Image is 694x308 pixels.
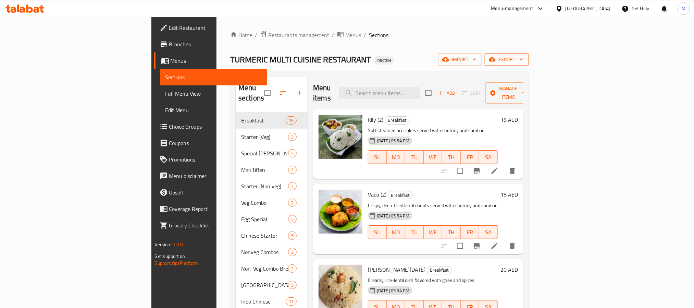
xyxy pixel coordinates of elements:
[154,52,267,69] a: Menus
[288,282,296,288] span: 9
[165,73,262,81] span: Sections
[154,151,267,168] a: Promotions
[405,225,424,239] button: TU
[241,149,288,157] span: Special [PERSON_NAME]
[387,150,405,164] button: MO
[260,31,329,39] a: Restaurants management
[241,182,288,190] span: Starter (Non veg)
[169,24,262,32] span: Edit Restaurant
[268,31,329,39] span: Restaurants management
[241,281,288,289] div: North Indian Main Course
[160,69,267,85] a: Sections
[241,248,288,256] div: Nonveg Combos
[482,227,495,237] span: SA
[368,126,498,135] p: Soft steamed rice cakes served with chutney and sambar.
[288,150,296,157] span: 5
[155,259,198,268] a: Support.OpsPlatform
[288,182,297,190] div: items
[427,266,451,274] span: Breakfast
[405,150,424,164] button: TU
[288,248,297,256] div: items
[236,244,308,260] div: Nonveg Combos2
[155,252,186,261] span: Get support on:
[241,116,286,125] span: Breakfast
[236,277,308,293] div: [GEOGRAPHIC_DATA]9
[368,115,383,125] span: Idly (2)
[408,227,421,237] span: TU
[288,216,296,223] span: 5
[442,225,461,239] button: TH
[364,31,366,39] li: /
[288,264,297,273] div: items
[491,4,533,13] div: Menu-management
[388,191,413,199] div: Breakfast
[421,86,436,100] span: Select section
[288,215,297,223] div: items
[286,298,296,305] span: 17
[453,239,467,253] span: Select to update
[154,20,267,36] a: Edit Restaurant
[424,150,442,164] button: WE
[288,133,297,141] div: items
[371,227,384,237] span: SU
[241,232,288,240] span: Chinese Starter
[385,116,409,124] span: Breakfast
[369,31,388,39] span: Sections
[288,167,296,173] span: 1
[169,205,262,213] span: Coverage Report
[368,264,425,275] span: [PERSON_NAME][DATE]
[241,281,288,289] span: [GEOGRAPHIC_DATA]
[241,166,288,174] span: Mini Tiffen
[424,225,442,239] button: WE
[165,106,262,114] span: Edit Menu
[171,57,262,65] span: Menus
[169,221,262,229] span: Grocery Checklist
[368,150,387,164] button: SU
[463,227,476,237] span: FR
[260,86,275,100] span: Select all sections
[160,85,267,102] a: Full Menu View
[479,150,498,164] button: SA
[288,166,297,174] div: items
[500,190,518,199] h6: 18 AED
[389,227,402,237] span: MO
[408,152,421,162] span: TU
[566,5,611,12] div: [GEOGRAPHIC_DATA]
[491,167,499,175] a: Edit menu item
[469,238,485,254] button: Branch-specific-item
[241,133,288,141] span: Starter (Veg)
[236,178,308,194] div: Starter (Non veg)7
[169,139,262,147] span: Coupons
[389,152,402,162] span: MO
[500,115,518,125] h6: 18 AED
[236,227,308,244] div: Chinese Starter5
[288,232,297,240] div: items
[319,115,362,159] img: Idly (2)
[445,152,458,162] span: TH
[154,201,267,217] a: Coverage Report
[165,90,262,98] span: Full Menu View
[485,53,529,66] button: export
[504,238,521,254] button: delete
[275,85,291,101] span: Sort sections
[371,152,384,162] span: SU
[490,55,523,64] span: export
[458,88,485,98] span: Select section first
[374,57,394,63] span: Inactive
[241,297,286,306] span: Indo Chinese
[374,213,412,219] span: [DATE] 05:54 PM
[368,201,498,210] p: Crispy, deep-fried lentil donuts served with chutney and sambar.
[286,297,297,306] div: items
[241,264,288,273] div: Non-Veg Combo Breakfast
[291,85,308,101] button: Add section
[469,163,485,179] button: Branch-specific-item
[374,287,412,294] span: [DATE] 05:54 PM
[288,200,296,206] span: 2
[236,129,308,145] div: Starter (Veg)3
[155,240,172,249] span: Version:
[160,102,267,118] a: Edit Menu
[288,183,296,190] span: 7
